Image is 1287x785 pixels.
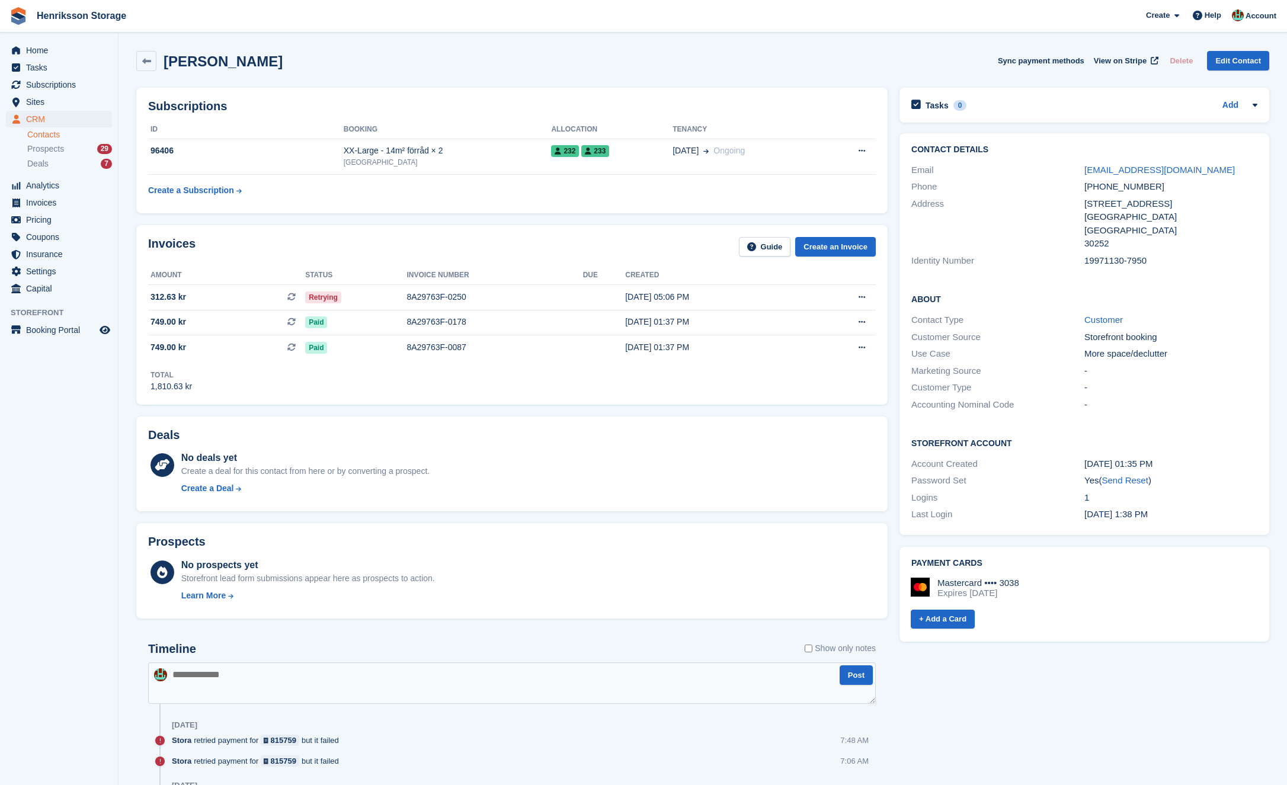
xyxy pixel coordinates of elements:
[26,59,97,76] span: Tasks
[172,755,191,767] span: Stora
[151,316,186,328] span: 749.00 kr
[11,307,118,319] span: Storefront
[6,246,112,262] a: menu
[1246,10,1276,22] span: Account
[583,266,626,285] th: Due
[1084,315,1123,325] a: Customer
[911,381,1084,395] div: Customer Type
[181,589,226,602] div: Learn More
[27,158,112,170] a: Deals 7
[164,53,283,69] h2: [PERSON_NAME]
[911,313,1084,327] div: Contact Type
[32,6,131,25] a: Henriksson Storage
[625,341,806,354] div: [DATE] 01:37 PM
[26,322,97,338] span: Booking Portal
[6,94,112,110] a: menu
[6,212,112,228] a: menu
[26,229,97,245] span: Coupons
[840,665,873,685] button: Post
[911,559,1257,568] h2: Payment cards
[6,263,112,280] a: menu
[151,370,192,380] div: Total
[1084,509,1148,519] time: 2025-07-19 11:38:51 UTC
[6,177,112,194] a: menu
[911,578,930,597] img: Mastercard Logo
[181,465,430,478] div: Create a deal for this contact from here or by converting a prospect.
[26,246,97,262] span: Insurance
[261,735,299,746] a: 815759
[911,457,1084,471] div: Account Created
[26,194,97,211] span: Invoices
[1102,475,1148,485] a: Send Reset
[911,197,1084,251] div: Address
[172,720,197,730] div: [DATE]
[26,111,97,127] span: CRM
[911,474,1084,488] div: Password Set
[911,180,1084,194] div: Phone
[1205,9,1221,21] span: Help
[305,291,341,303] span: Retrying
[1084,165,1235,175] a: [EMAIL_ADDRESS][DOMAIN_NAME]
[6,76,112,93] a: menu
[911,293,1257,305] h2: About
[344,120,552,139] th: Booking
[1084,398,1257,412] div: -
[1165,51,1198,71] button: Delete
[6,229,112,245] a: menu
[1146,9,1170,21] span: Create
[1084,197,1257,211] div: [STREET_ADDRESS]
[148,642,196,656] h2: Timeline
[406,341,582,354] div: 8A29763F-0087
[271,735,296,746] div: 815759
[97,144,112,154] div: 29
[739,237,791,257] a: Guide
[926,100,949,111] h2: Tasks
[911,254,1084,268] div: Identity Number
[1084,491,1257,505] div: 1
[26,280,97,297] span: Capital
[6,322,112,338] a: menu
[26,177,97,194] span: Analytics
[172,755,345,767] div: retried payment for but it failed
[911,145,1257,155] h2: Contact Details
[406,291,582,303] div: 8A29763F-0250
[840,735,869,746] div: 7:48 AM
[937,588,1019,598] div: Expires [DATE]
[154,668,167,681] img: Isak Martinelle
[1232,9,1244,21] img: Isak Martinelle
[344,157,552,168] div: [GEOGRAPHIC_DATA]
[181,589,435,602] a: Learn More
[911,437,1257,448] h2: Storefront Account
[713,146,745,155] span: Ongoing
[148,237,196,257] h2: Invoices
[151,291,186,303] span: 312.63 kr
[1084,254,1257,268] div: 19971130-7950
[1222,99,1238,113] a: Add
[1084,180,1257,194] div: [PHONE_NUMBER]
[181,451,430,465] div: No deals yet
[148,145,344,157] div: 96406
[581,145,609,157] span: 233
[673,145,699,157] span: [DATE]
[911,398,1084,412] div: Accounting Nominal Code
[6,111,112,127] a: menu
[6,59,112,76] a: menu
[6,194,112,211] a: menu
[911,610,975,629] a: + Add a Card
[1084,381,1257,395] div: -
[305,342,327,354] span: Paid
[305,316,327,328] span: Paid
[98,323,112,337] a: Preview store
[27,158,49,169] span: Deals
[1084,364,1257,378] div: -
[344,145,552,157] div: XX-Large - 14m² förråd × 2
[151,380,192,393] div: 1,810.63 kr
[911,491,1084,505] div: Logins
[551,120,673,139] th: Allocation
[26,94,97,110] span: Sites
[181,482,234,495] div: Create a Deal
[1089,51,1161,71] a: View on Stripe
[805,642,812,655] input: Show only notes
[911,331,1084,344] div: Customer Source
[840,755,869,767] div: 7:06 AM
